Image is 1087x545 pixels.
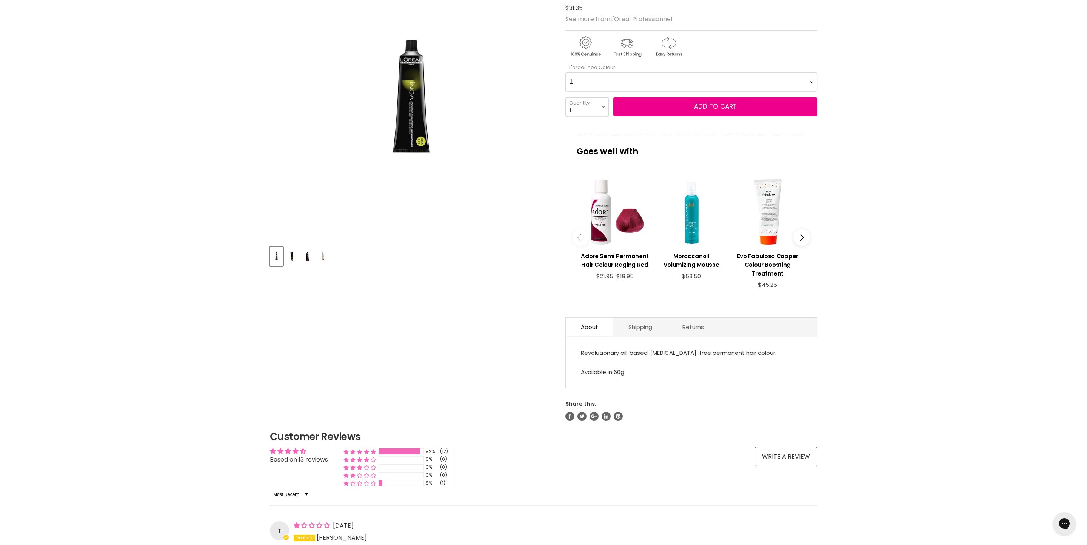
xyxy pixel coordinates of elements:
[440,480,445,486] div: (1)
[657,252,725,269] h3: Moroccanoil Volumizing Mousse
[565,97,609,116] select: Quantity
[270,447,328,456] div: Average rating is 4.69 stars
[581,348,802,377] div: Revolutionary oil-based, [MEDICAL_DATA]-free permanent hair colour. Available in 60g
[285,247,299,266] button: L'Oreal Inoa
[565,4,583,12] span: $31.35
[610,15,672,23] a: L'Oreal Professionnel
[580,252,649,269] h3: Adore Semi Permanent Hair Colour Raging Red
[565,35,605,58] img: genuine.gif
[580,246,649,273] a: View product:Adore Semi Permanent Hair Colour Raging Red
[343,448,376,455] div: 92% (12) reviews with 5 star rating
[316,247,329,266] button: L'Oreal Inoa
[733,246,802,282] a: View product:Evo Fabuloso Copper Colour Boosting Treatment
[317,534,367,542] span: [PERSON_NAME]
[294,521,331,530] span: 1 star review
[694,102,737,111] span: Add to cart
[286,248,298,265] img: L'Oreal Inoa
[613,318,667,336] a: Shipping
[270,490,311,499] select: Sort dropdown
[302,248,313,265] img: L'Oreal Inoa
[270,247,283,266] button: L'Oreal Inoa
[648,35,688,58] img: returns.gif
[269,245,553,266] div: Product thumbnails
[616,272,634,280] span: $18.95
[426,448,438,455] div: 92%
[667,318,719,336] a: Returns
[577,135,806,160] p: Goes well with
[566,318,613,336] a: About
[613,97,817,116] button: Add to cart
[758,281,777,289] span: $45.25
[270,430,817,443] h2: Customer Reviews
[755,447,817,466] a: Write a review
[317,248,329,265] img: L'Oreal Inoa
[565,64,615,71] label: L'oreal Inoa Colour
[333,521,354,530] span: [DATE]
[343,480,376,486] div: 8% (1) reviews with 1 star rating
[270,455,328,464] a: Based on 13 reviews
[682,272,701,280] span: $53.50
[426,480,438,486] div: 8%
[440,448,448,455] div: (12)
[565,400,596,408] span: Share this:
[596,272,613,280] span: $21.95
[1049,510,1079,537] iframe: Gorgias live chat messenger
[733,252,802,278] h3: Evo Fabuloso Copper Colour Boosting Treatment
[301,247,314,266] button: L'Oreal Inoa
[565,15,672,23] span: See more from
[607,35,647,58] img: shipping.gif
[271,248,282,265] img: L'Oreal Inoa
[657,246,725,273] a: View product:Moroccanoil Volumizing Mousse
[270,521,289,540] div: T
[565,400,817,421] aside: Share this:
